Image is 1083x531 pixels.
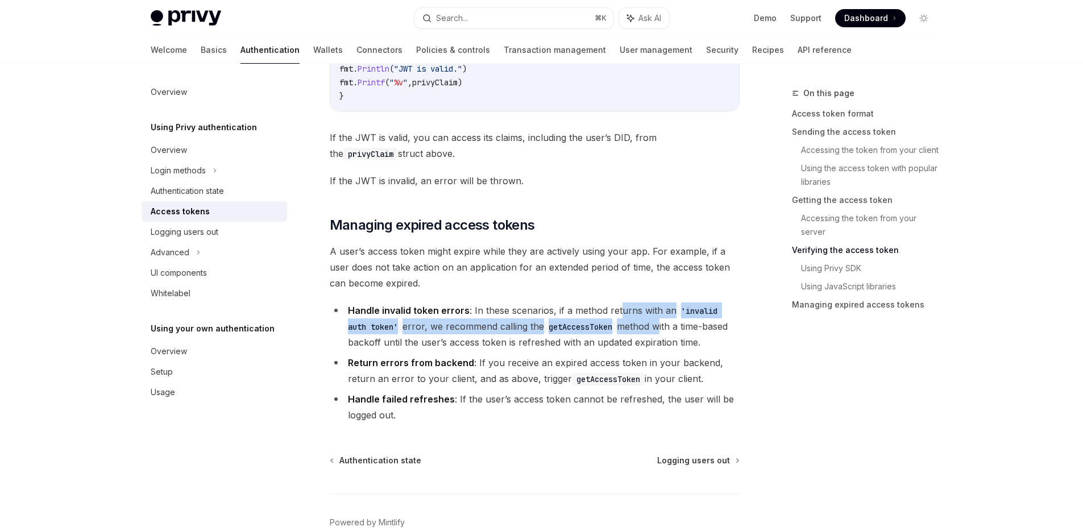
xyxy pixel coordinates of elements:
[353,77,358,88] span: .
[458,77,462,88] span: )
[151,10,221,26] img: light logo
[801,159,942,191] a: Using the access token with popular libraries
[240,36,300,64] a: Authentication
[801,209,942,241] a: Accessing the token from your server
[356,36,403,64] a: Connectors
[348,393,455,405] strong: Handle failed refreshes
[915,9,933,27] button: Toggle dark mode
[358,77,385,88] span: Printf
[151,246,189,259] div: Advanced
[790,13,821,24] a: Support
[638,13,661,24] span: Ask AI
[339,91,344,101] span: }
[754,13,777,24] a: Demo
[151,85,187,99] div: Overview
[142,263,287,283] a: UI components
[201,36,227,64] a: Basics
[792,241,942,259] a: Verifying the access token
[544,321,617,333] code: getAccessToken
[339,64,353,74] span: fmt
[151,322,275,335] h5: Using your own authentication
[358,64,389,74] span: Println
[801,259,942,277] a: Using Privy SDK
[339,77,353,88] span: fmt
[331,455,421,466] a: Authentication state
[330,130,740,161] span: If the JWT is valid, you can access its claims, including the user’s DID, from the struct above.
[142,140,287,160] a: Overview
[462,64,467,74] span: )
[348,305,470,316] strong: Handle invalid token errors
[330,173,740,189] span: If the JWT is invalid, an error will be thrown.
[330,216,535,234] span: Managing expired access tokens
[414,8,613,28] button: Search...⌘K
[385,77,389,88] span: (
[394,77,403,88] span: %v
[142,82,287,102] a: Overview
[792,123,942,141] a: Sending the access token
[798,36,852,64] a: API reference
[151,287,190,300] div: Whitelabel
[142,181,287,201] a: Authentication state
[142,283,287,304] a: Whitelabel
[330,355,740,387] li: : If you receive an expired access token in your backend, return an error to your client, and as ...
[330,391,740,423] li: : If the user’s access token cannot be refreshed, the user will be logged out.
[330,302,740,350] li: : In these scenarios, if a method returns with an error, we recommend calling the method with a t...
[151,365,173,379] div: Setup
[572,373,645,385] code: getAccessToken
[620,36,692,64] a: User management
[142,222,287,242] a: Logging users out
[792,296,942,314] a: Managing expired access tokens
[835,9,906,27] a: Dashboard
[348,305,717,333] code: 'invalid auth token'
[343,148,398,160] code: privyClaim
[151,121,257,134] h5: Using Privy authentication
[752,36,784,64] a: Recipes
[408,77,412,88] span: ,
[151,225,218,239] div: Logging users out
[504,36,606,64] a: Transaction management
[151,143,187,157] div: Overview
[706,36,738,64] a: Security
[330,517,405,528] a: Powered by Mintlify
[792,191,942,209] a: Getting the access token
[595,14,607,23] span: ⌘ K
[619,8,669,28] button: Ask AI
[151,184,224,198] div: Authentication state
[142,201,287,222] a: Access tokens
[394,64,462,74] span: "JWT is valid."
[151,164,206,177] div: Login methods
[792,105,942,123] a: Access token format
[436,11,468,25] div: Search...
[389,77,394,88] span: "
[844,13,888,24] span: Dashboard
[801,141,942,159] a: Accessing the token from your client
[142,341,287,362] a: Overview
[151,205,210,218] div: Access tokens
[657,455,730,466] span: Logging users out
[142,362,287,382] a: Setup
[142,382,287,403] a: Usage
[803,86,854,100] span: On this page
[151,385,175,399] div: Usage
[412,77,458,88] span: privyClaim
[348,357,474,368] strong: Return errors from backend
[151,36,187,64] a: Welcome
[389,64,394,74] span: (
[416,36,490,64] a: Policies & controls
[330,243,740,291] span: A user’s access token might expire while they are actively using your app. For example, if a user...
[657,455,738,466] a: Logging users out
[339,455,421,466] span: Authentication state
[151,266,207,280] div: UI components
[151,345,187,358] div: Overview
[313,36,343,64] a: Wallets
[801,277,942,296] a: Using JavaScript libraries
[353,64,358,74] span: .
[403,77,408,88] span: "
